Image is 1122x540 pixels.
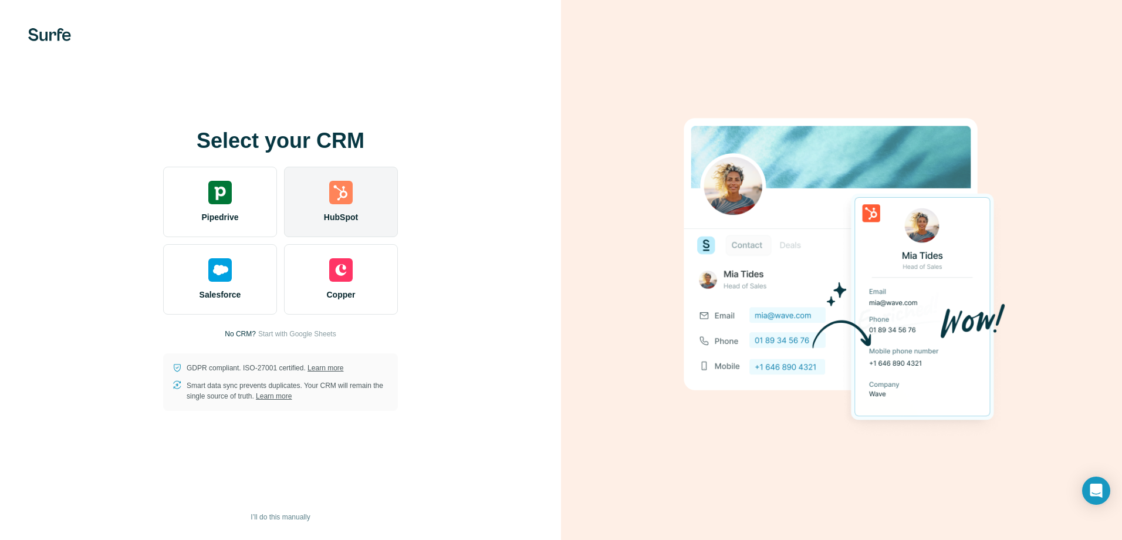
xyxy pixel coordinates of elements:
[163,129,398,153] h1: Select your CRM
[327,289,356,301] span: Copper
[256,392,292,400] a: Learn more
[187,380,388,401] p: Smart data sync prevents duplicates. Your CRM will remain the single source of truth.
[329,181,353,204] img: hubspot's logo
[329,258,353,282] img: copper's logo
[251,512,310,522] span: I’ll do this manually
[677,100,1006,440] img: HUBSPOT image
[28,28,71,41] img: Surfe's logo
[225,329,256,339] p: No CRM?
[201,211,238,223] span: Pipedrive
[1082,477,1110,505] div: Open Intercom Messenger
[200,289,241,301] span: Salesforce
[242,508,318,526] button: I’ll do this manually
[208,181,232,204] img: pipedrive's logo
[307,364,343,372] a: Learn more
[258,329,336,339] button: Start with Google Sheets
[324,211,358,223] span: HubSpot
[208,258,232,282] img: salesforce's logo
[187,363,343,373] p: GDPR compliant. ISO-27001 certified.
